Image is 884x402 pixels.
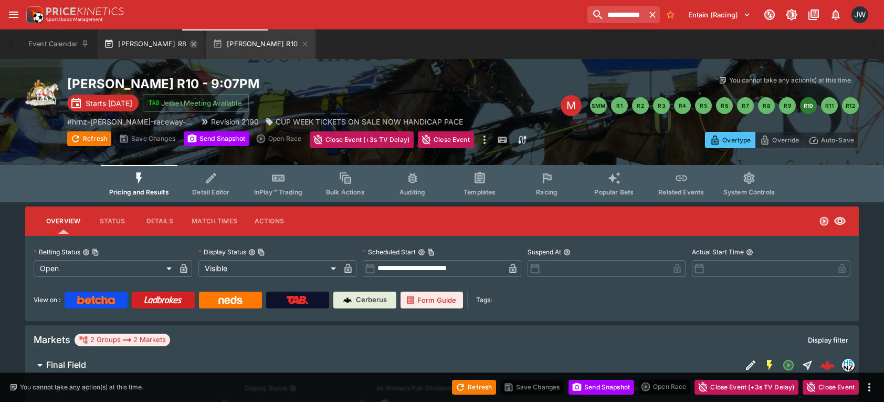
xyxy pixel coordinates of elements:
[198,260,340,277] div: Visible
[34,334,70,346] h5: Markets
[478,131,491,148] button: more
[632,97,649,114] button: R2
[682,6,757,23] button: Select Tenant
[662,6,679,23] button: No Bookmarks
[803,380,859,395] button: Close Event
[729,76,853,85] p: You cannot take any action(s) at this time.
[310,131,414,148] button: Close Event (+3s TV Delay)
[674,97,691,114] button: R4
[653,97,670,114] button: R3
[863,381,876,394] button: more
[149,98,159,108] img: jetbet-logo.svg
[356,295,387,305] p: Cerberus
[716,97,733,114] button: R6
[67,131,111,146] button: Refresh
[452,380,496,395] button: Refresh
[464,188,496,196] span: Templates
[34,248,80,256] p: Betting Status
[851,6,868,23] div: Jayden Wyke
[4,5,23,24] button: open drawer
[22,29,96,59] button: Event Calendar
[817,355,838,376] a: 82def7b6-3c68-452e-a590-dc282aecf9fa
[561,95,582,116] div: Edit Meeting
[746,249,753,256] button: Actual Start Time
[101,165,783,202] div: Event type filters
[741,356,760,375] button: Edit Detail
[98,29,204,59] button: [PERSON_NAME] R8
[782,5,801,24] button: Toggle light/dark mode
[722,135,751,146] p: Overtype
[144,296,182,304] img: Ladbrokes
[804,132,859,148] button: Auto-Save
[692,248,744,256] p: Actual Start Time
[821,135,854,146] p: Auto-Save
[276,116,463,127] p: CUP WEEK TICKETS ON SALE NOW HANDICAP PACE
[143,94,249,112] button: Jetbet Meeting Available
[772,135,799,146] p: Override
[34,292,60,308] label: View on :
[25,76,59,109] img: harness_racing.png
[842,359,855,372] div: hrnz
[206,29,315,59] button: [PERSON_NAME] R10
[834,215,846,228] svg: Visible
[92,249,99,256] button: Copy To Clipboard
[46,359,86,370] h6: Final Field
[820,358,835,373] div: 82def7b6-3c68-452e-a590-dc282aecf9fa
[819,216,829,226] svg: Open
[246,209,293,234] button: Actions
[109,188,169,196] span: Pricing and Results
[705,132,755,148] button: Overtype
[842,97,859,114] button: R12
[86,98,132,109] p: Starts [DATE]
[20,383,143,392] p: You cannot take any action(s) at this time.
[23,4,44,25] img: PriceKinetics Logo
[528,248,561,256] p: Suspend At
[611,97,628,114] button: R1
[476,292,492,308] label: Tags:
[705,132,859,148] div: Start From
[136,209,183,234] button: Details
[755,132,804,148] button: Override
[820,358,835,373] img: logo-cerberus--red.svg
[326,188,365,196] span: Bulk Actions
[427,249,435,256] button: Copy To Clipboard
[418,249,425,256] button: Scheduled StartCopy To Clipboard
[826,5,845,24] button: Notifications
[779,356,798,375] button: Open
[254,131,306,146] div: split button
[843,359,854,371] img: hrnz
[418,131,474,148] button: Close Event
[38,209,89,234] button: Overview
[192,188,229,196] span: Detail Editor
[802,332,855,348] button: Display filter
[333,292,396,308] a: Cerberus
[848,3,871,26] button: Jayden Wyke
[401,292,463,308] a: Form Guide
[254,188,302,196] span: InPlay™ Trading
[67,116,194,127] p: Copy To Clipboard
[46,17,103,22] img: Sportsbook Management
[183,209,246,234] button: Match Times
[821,97,838,114] button: R11
[804,5,823,24] button: Documentation
[399,188,425,196] span: Auditing
[363,248,416,256] p: Scheduled Start
[758,97,775,114] button: R8
[760,5,779,24] button: Connected to PK
[184,131,249,146] button: Send Snapshot
[343,296,352,304] img: Cerberus
[695,97,712,114] button: R5
[563,249,571,256] button: Suspend At
[82,249,90,256] button: Betting StatusCopy To Clipboard
[658,188,704,196] span: Related Events
[800,97,817,114] button: R10
[782,359,795,372] svg: Open
[694,380,798,395] button: Close Event (+3s TV Delay)
[67,76,463,92] h2: Copy To Clipboard
[594,188,634,196] span: Popular Bets
[79,334,166,346] div: 2 Groups 2 Markets
[265,116,463,127] div: CUP WEEK TICKETS ON SALE NOW HANDICAP PACE
[77,296,115,304] img: Betcha
[34,260,175,277] div: Open
[198,248,246,256] p: Display Status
